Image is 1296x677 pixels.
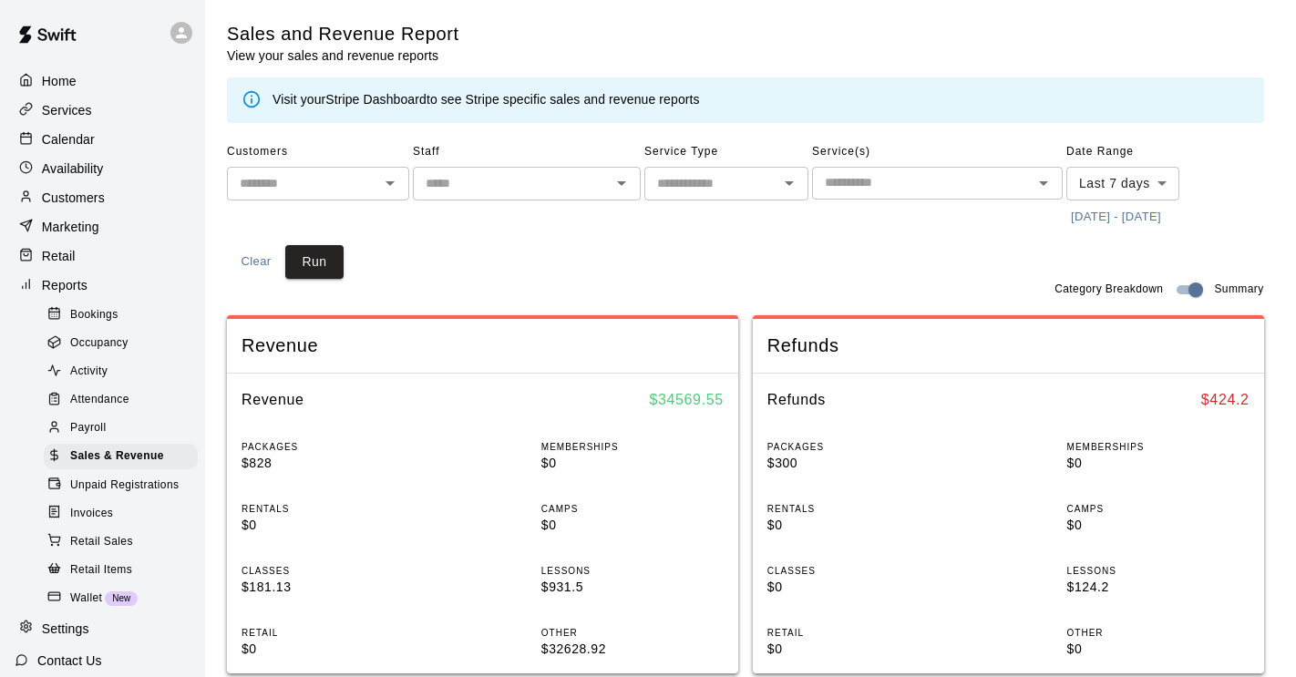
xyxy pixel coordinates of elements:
[541,564,724,578] p: LESSONS
[42,276,87,294] p: Reports
[541,640,724,659] p: $32628.92
[70,363,108,381] span: Activity
[15,242,190,270] a: Retail
[70,419,106,437] span: Payroll
[242,640,424,659] p: $0
[541,454,724,473] p: $0
[242,516,424,535] p: $0
[44,415,198,441] div: Payroll
[767,626,950,640] p: RETAIL
[15,272,190,299] a: Reports
[44,499,205,528] a: Invoices
[777,170,802,196] button: Open
[44,329,205,357] a: Occupancy
[15,97,190,124] a: Services
[242,626,424,640] p: RETAIL
[609,170,634,196] button: Open
[1066,203,1166,231] button: [DATE] - [DATE]
[325,92,427,107] a: Stripe Dashboard
[1067,564,1250,578] p: LESSONS
[44,501,198,527] div: Invoices
[1054,281,1163,299] span: Category Breakdown
[1214,281,1263,299] span: Summary
[42,218,99,236] p: Marketing
[44,528,205,556] a: Retail Sales
[541,516,724,535] p: $0
[15,184,190,211] div: Customers
[242,388,304,412] h6: Revenue
[44,584,205,612] a: WalletNew
[767,454,950,473] p: $300
[767,564,950,578] p: CLASSES
[227,22,459,46] h5: Sales and Revenue Report
[44,415,205,443] a: Payroll
[42,101,92,119] p: Services
[242,333,724,358] span: Revenue
[767,440,950,454] p: PACKAGES
[541,502,724,516] p: CAMPS
[15,615,190,642] a: Settings
[70,533,133,551] span: Retail Sales
[1067,626,1250,640] p: OTHER
[70,334,129,353] span: Occupancy
[1067,640,1250,659] p: $0
[70,306,118,324] span: Bookings
[541,578,724,597] p: $931.5
[44,301,205,329] a: Bookings
[242,564,424,578] p: CLASSES
[273,90,700,110] div: Visit your to see Stripe specific sales and revenue reports
[70,391,129,409] span: Attendance
[767,502,950,516] p: RENTALS
[1067,454,1250,473] p: $0
[44,444,198,469] div: Sales & Revenue
[70,505,113,523] span: Invoices
[1066,167,1179,200] div: Last 7 days
[42,620,89,638] p: Settings
[227,245,285,279] button: Clear
[15,155,190,182] a: Availability
[1067,440,1250,454] p: MEMBERSHIPS
[1031,170,1056,196] button: Open
[767,333,1250,358] span: Refunds
[42,72,77,90] p: Home
[70,590,102,608] span: Wallet
[767,388,826,412] h6: Refunds
[15,67,190,95] a: Home
[1066,138,1226,167] span: Date Range
[1201,388,1250,412] h6: $ 424.2
[44,443,205,471] a: Sales & Revenue
[42,159,104,178] p: Availability
[227,138,409,167] span: Customers
[644,138,808,167] span: Service Type
[767,516,950,535] p: $0
[242,502,424,516] p: RENTALS
[649,388,723,412] h6: $ 34569.55
[285,245,344,279] button: Run
[541,440,724,454] p: MEMBERSHIPS
[242,454,424,473] p: $828
[242,440,424,454] p: PACKAGES
[44,387,198,413] div: Attendance
[242,578,424,597] p: $181.13
[15,213,190,241] a: Marketing
[44,473,198,498] div: Unpaid Registrations
[44,529,198,555] div: Retail Sales
[42,130,95,149] p: Calendar
[1067,516,1250,535] p: $0
[44,303,198,328] div: Bookings
[15,126,190,153] div: Calendar
[44,386,205,415] a: Attendance
[70,561,132,580] span: Retail Items
[1067,502,1250,516] p: CAMPS
[413,138,641,167] span: Staff
[44,358,205,386] a: Activity
[44,556,205,584] a: Retail Items
[70,477,179,495] span: Unpaid Registrations
[767,578,950,597] p: $0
